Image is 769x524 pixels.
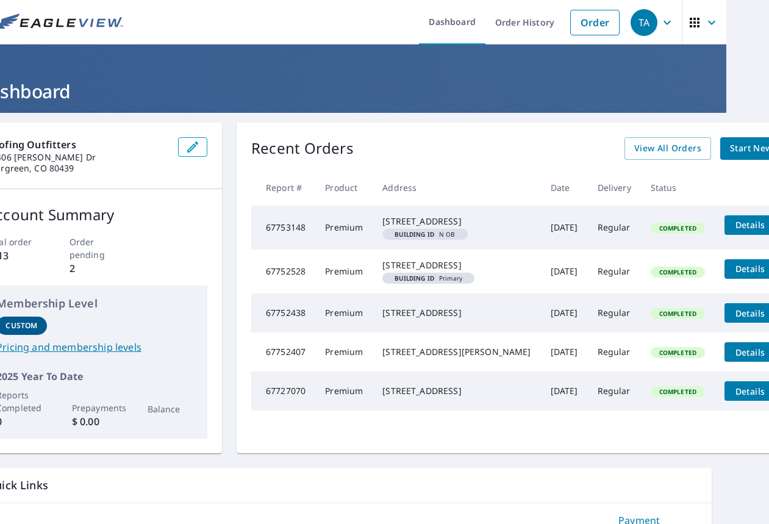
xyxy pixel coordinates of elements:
[72,414,123,429] p: $ 0.00
[251,137,354,160] p: Recent Orders
[70,261,125,276] p: 2
[315,170,373,206] th: Product
[315,293,373,332] td: Premium
[652,224,704,232] span: Completed
[541,371,588,411] td: [DATE]
[387,275,470,281] span: Primary
[382,307,531,319] div: [STREET_ADDRESS]
[641,170,715,206] th: Status
[634,141,701,156] span: View All Orders
[387,231,462,237] span: N OB
[732,346,768,358] span: Details
[732,307,768,319] span: Details
[652,268,704,276] span: Completed
[588,170,641,206] th: Delivery
[251,249,315,293] td: 67752528
[395,275,434,281] em: Building ID
[315,206,373,249] td: Premium
[541,170,588,206] th: Date
[251,371,315,411] td: 67727070
[541,249,588,293] td: [DATE]
[72,401,123,414] p: Prepayments
[315,332,373,371] td: Premium
[732,263,768,275] span: Details
[251,293,315,332] td: 67752438
[588,293,641,332] td: Regular
[732,386,768,397] span: Details
[251,206,315,249] td: 67753148
[570,10,620,35] a: Order
[732,219,768,231] span: Details
[315,371,373,411] td: Premium
[631,9,657,36] div: TA
[652,309,704,318] span: Completed
[382,346,531,358] div: [STREET_ADDRESS][PERSON_NAME]
[395,231,434,237] em: Building ID
[541,332,588,371] td: [DATE]
[148,403,198,415] p: Balance
[588,249,641,293] td: Regular
[251,170,315,206] th: Report #
[588,332,641,371] td: Regular
[373,170,540,206] th: Address
[382,385,531,397] div: [STREET_ADDRESS]
[70,235,125,261] p: Order pending
[382,259,531,271] div: [STREET_ADDRESS]
[541,206,588,249] td: [DATE]
[588,206,641,249] td: Regular
[382,215,531,228] div: [STREET_ADDRESS]
[315,249,373,293] td: Premium
[652,348,704,357] span: Completed
[624,137,711,160] a: View All Orders
[5,320,37,331] p: Custom
[251,332,315,371] td: 67752407
[652,387,704,396] span: Completed
[588,371,641,411] td: Regular
[541,293,588,332] td: [DATE]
